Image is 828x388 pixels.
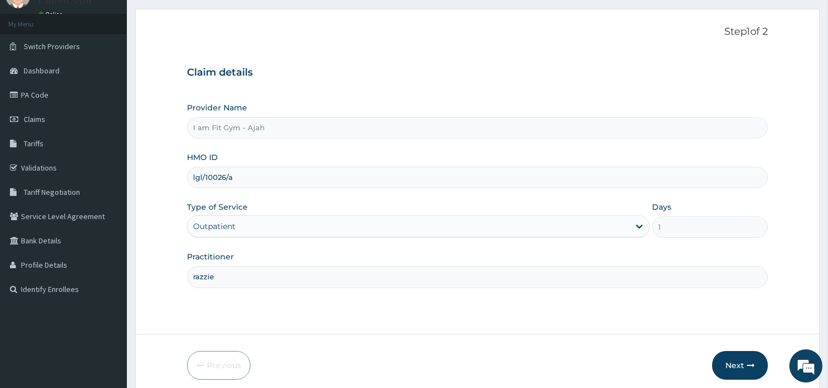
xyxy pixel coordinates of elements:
[187,152,218,163] label: HMO ID
[181,6,207,32] div: Minimize live chat window
[187,167,768,188] input: Enter HMO ID
[24,41,80,51] span: Switch Providers
[39,10,65,18] a: Online
[187,266,768,288] input: Enter Name
[24,114,45,124] span: Claims
[187,67,768,79] h3: Claim details
[187,251,234,262] label: Practitioner
[187,351,250,380] button: Previous
[64,121,152,232] span: We're online!
[652,201,671,212] label: Days
[24,66,60,76] span: Dashboard
[57,62,185,76] div: Chat with us now
[24,187,80,197] span: Tariff Negotiation
[187,102,247,113] label: Provider Name
[712,351,768,380] button: Next
[187,26,768,38] p: Step 1 of 2
[187,201,248,212] label: Type of Service
[20,55,45,83] img: d_794563401_company_1708531726252_794563401
[6,265,210,304] textarea: Type your message and hit 'Enter'
[24,139,44,148] span: Tariffs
